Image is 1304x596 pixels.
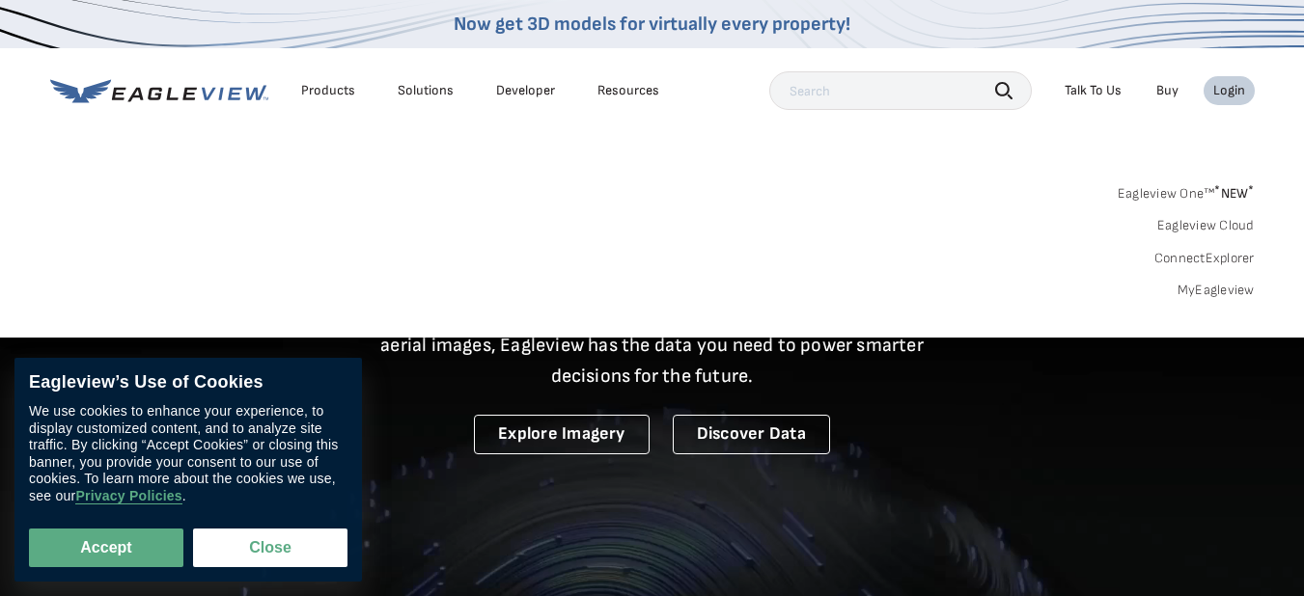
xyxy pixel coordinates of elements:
[454,13,850,36] a: Now get 3D models for virtually every property!
[29,403,347,504] div: We use cookies to enhance your experience, to display customized content, and to analyze site tra...
[597,82,659,99] div: Resources
[193,528,347,567] button: Close
[673,415,830,454] a: Discover Data
[398,82,454,99] div: Solutions
[301,82,355,99] div: Products
[1214,185,1254,202] span: NEW
[1178,282,1255,299] a: MyEagleview
[29,528,183,567] button: Accept
[1154,250,1255,267] a: ConnectExplorer
[357,299,948,392] p: A new era starts here. Built on more than 3.5 billion high-resolution aerial images, Eagleview ha...
[1065,82,1122,99] div: Talk To Us
[1213,82,1245,99] div: Login
[75,488,181,504] a: Privacy Policies
[1157,217,1255,234] a: Eagleview Cloud
[1118,179,1255,202] a: Eagleview One™*NEW*
[769,71,1032,110] input: Search
[496,82,555,99] a: Developer
[29,372,347,393] div: Eagleview’s Use of Cookies
[1156,82,1179,99] a: Buy
[474,415,650,454] a: Explore Imagery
